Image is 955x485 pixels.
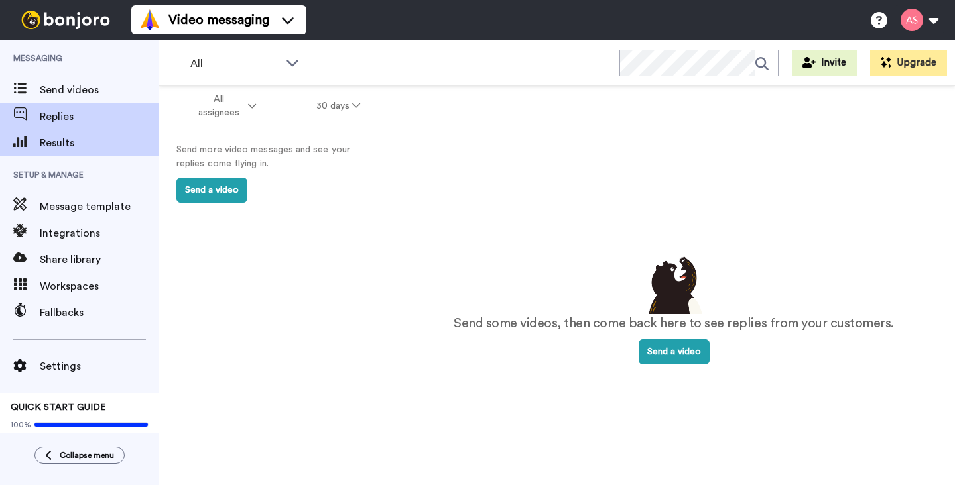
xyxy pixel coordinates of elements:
span: Workspaces [40,278,159,294]
span: Replies [40,109,159,125]
span: Results [40,135,159,151]
span: Send videos [40,82,159,98]
span: All [190,56,279,72]
img: vm-color.svg [139,9,160,30]
span: Share library [40,252,159,268]
span: QUICK START GUIDE [11,403,106,412]
span: Video messaging [168,11,269,29]
a: Send a video [639,347,710,356]
span: Collapse menu [60,450,114,460]
img: results-emptystates.png [641,253,707,314]
button: Collapse menu [34,447,125,464]
span: All assignees [192,93,245,119]
span: Message template [40,199,159,215]
span: Integrations [40,225,159,241]
span: 100% [11,419,31,430]
button: All assignees [162,87,286,125]
button: Invite [792,50,857,76]
button: Send a video [639,339,710,364]
p: Send more video messages and see your replies come flying in. [176,143,375,171]
button: 30 days [286,94,391,118]
img: bj-logo-header-white.svg [16,11,115,29]
button: Send a video [176,178,247,203]
span: Fallbacks [40,305,159,321]
p: Send some videos, then come back here to see replies from your customers. [454,314,894,333]
button: Upgrade [870,50,947,76]
span: Settings [40,358,159,374]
